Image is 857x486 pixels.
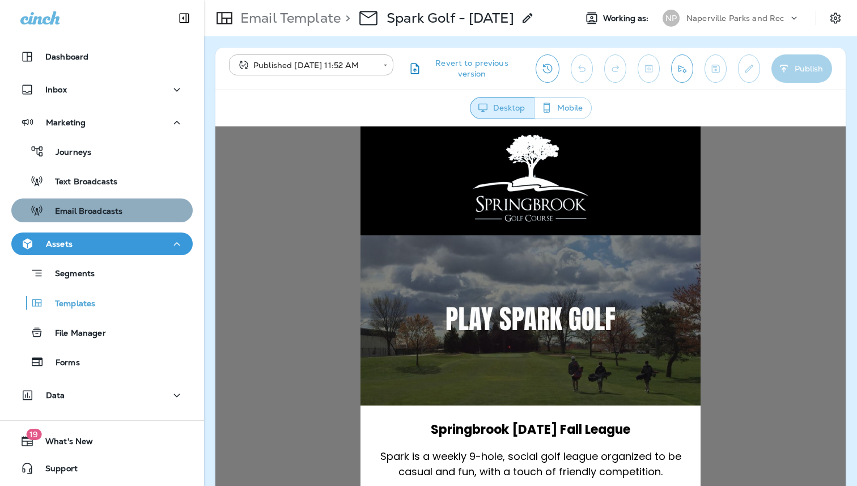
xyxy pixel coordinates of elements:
[11,291,193,315] button: Templates
[44,358,80,369] p: Forms
[534,97,592,119] button: Mobile
[44,299,95,310] p: Templates
[11,111,193,134] button: Marketing
[11,45,193,68] button: Dashboard
[11,457,193,480] button: Support
[34,437,93,450] span: What's New
[168,7,200,29] button: Collapse Sidebar
[11,169,193,193] button: Text Broadcasts
[215,294,415,312] strong: Springbrook [DATE] Fall League
[402,54,527,83] button: Revert to previous version
[44,206,122,217] p: Email Broadcasts
[603,14,651,23] span: Working as:
[387,10,514,27] div: Spark Golf - 8/19/25
[686,14,784,23] p: Naperville Parks and Rec
[11,140,193,163] button: Journeys
[26,429,41,440] span: 19
[11,430,193,453] button: 19What's New
[45,52,88,61] p: Dashboard
[46,391,65,400] p: Data
[237,60,375,71] div: Published [DATE] 11:52 AM
[11,261,193,285] button: Segments
[236,10,341,27] p: Email Template
[11,350,193,374] button: Forms
[46,239,73,248] p: Assets
[825,8,846,28] button: Settings
[44,147,91,158] p: Journeys
[11,320,193,344] button: File Manager
[536,54,559,83] button: View Changelog
[230,362,400,377] span: Fall season starts [DATE] 4:10 p.m.
[44,269,95,280] p: Segments
[341,10,350,27] p: >
[663,10,680,27] div: NP
[45,85,67,94] p: Inbox
[145,109,485,280] img: image-188_edited_ab8c78ab-8cf1-4f1e-a322-4825ec4ecdd4.jpg
[44,177,117,188] p: Text Broadcasts
[34,464,78,477] span: Support
[11,198,193,222] button: Email Broadcasts
[387,10,514,27] p: Spark Golf - [DATE]
[11,233,193,255] button: Assets
[11,78,193,101] button: Inbox
[46,118,86,127] p: Marketing
[165,323,466,352] span: Spark is a weekly 9-hole, social golf league organized to be casual and fun, with a touch of frie...
[422,58,522,79] span: Revert to previous version
[470,97,534,119] button: Desktop
[671,54,693,83] button: Send test email
[44,328,106,339] p: File Manager
[11,384,193,407] button: Data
